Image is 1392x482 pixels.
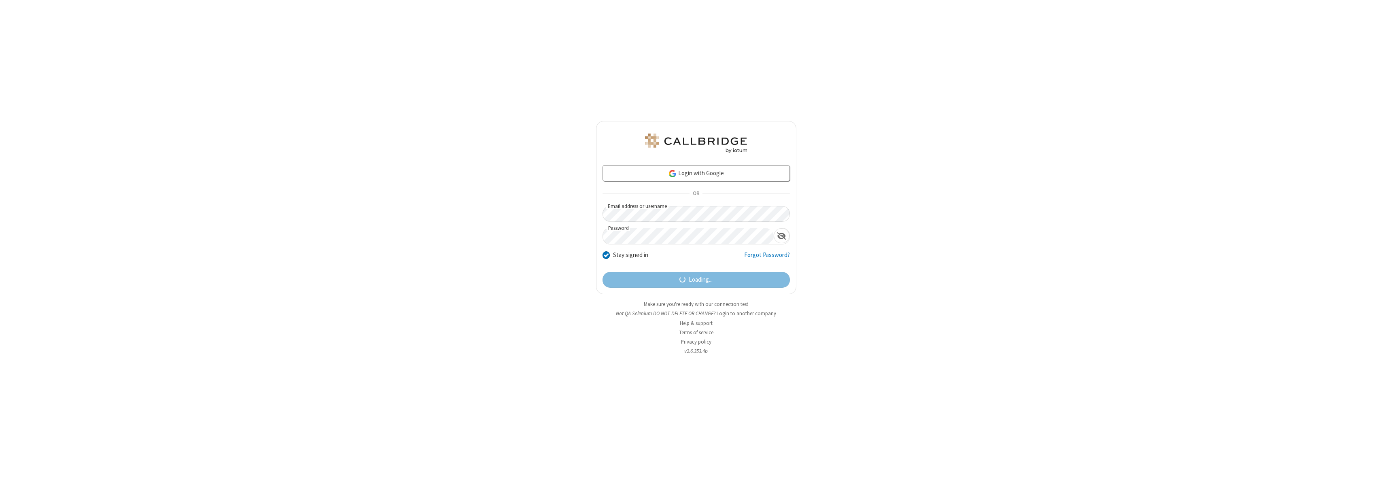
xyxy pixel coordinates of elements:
[596,310,796,317] li: Not QA Selenium DO NOT DELETE OR CHANGE?
[643,134,749,153] img: QA Selenium DO NOT DELETE OR CHANGE
[613,251,648,260] label: Stay signed in
[680,320,713,327] a: Help & support
[744,251,790,266] a: Forgot Password?
[603,272,790,288] button: Loading...
[690,188,702,200] span: OR
[603,206,790,222] input: Email address or username
[679,329,713,336] a: Terms of service
[668,169,677,178] img: google-icon.png
[681,338,711,345] a: Privacy policy
[596,347,796,355] li: v2.6.353.4b
[603,228,774,244] input: Password
[774,228,789,243] div: Show password
[689,275,713,285] span: Loading...
[717,310,776,317] button: Login to another company
[603,165,790,181] a: Login with Google
[644,301,748,308] a: Make sure you're ready with our connection test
